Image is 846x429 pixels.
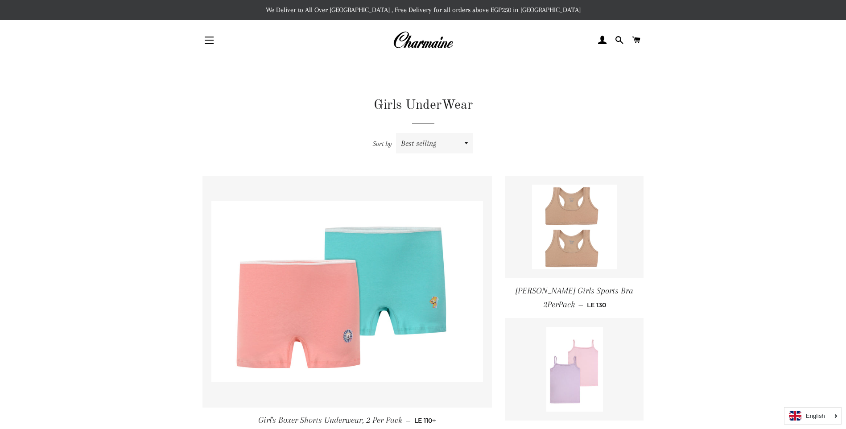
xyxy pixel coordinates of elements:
[789,411,837,421] a: English
[578,301,583,309] span: —
[406,417,411,425] span: —
[587,301,606,309] span: LE 130
[202,96,644,115] h1: Girls UnderWear
[414,417,436,425] span: LE 110
[505,278,644,318] a: [PERSON_NAME] Girls Sports Bra 2PerPack — LE 130
[516,286,633,309] span: [PERSON_NAME] Girls Sports Bra 2PerPack
[373,140,392,148] span: Sort by
[258,415,402,425] span: Girl's Boxer Shorts Underwear, 2 Per Pack
[393,30,453,50] img: Charmaine Egypt
[806,413,825,419] i: English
